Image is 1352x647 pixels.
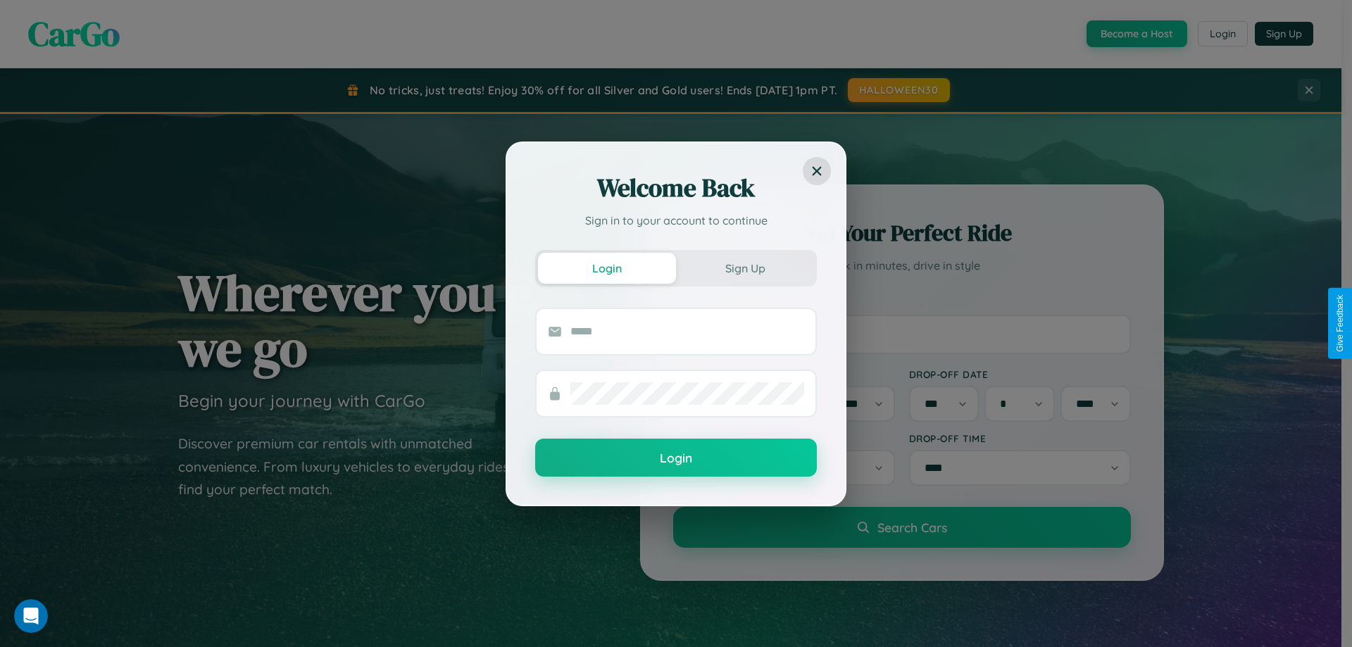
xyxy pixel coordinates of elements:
[14,599,48,633] iframe: Intercom live chat
[535,439,817,477] button: Login
[535,212,817,229] p: Sign in to your account to continue
[535,171,817,205] h2: Welcome Back
[538,253,676,284] button: Login
[676,253,814,284] button: Sign Up
[1335,295,1345,352] div: Give Feedback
